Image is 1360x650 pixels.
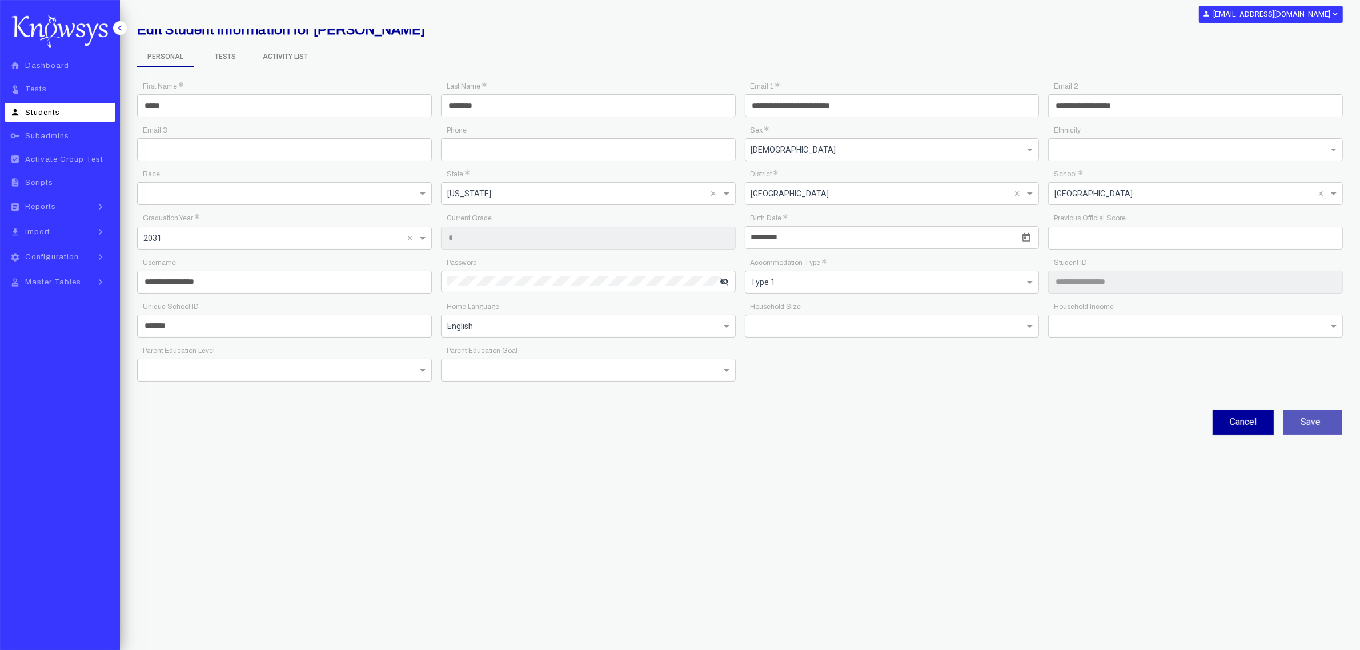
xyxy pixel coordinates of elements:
app-required-indication: Password [447,259,477,267]
app-required-indication: Graduation Year [143,214,199,222]
app-required-indication: School [1054,170,1082,178]
app-required-indication: Parent Education Goal [447,347,517,355]
i: assignment [8,202,22,212]
i: touch_app [8,84,22,94]
span: Dashboard [25,62,69,70]
app-required-indication: Ethnicity [1054,126,1081,134]
span: Clear all [407,231,417,245]
i: visibility_off [720,277,729,286]
i: keyboard_arrow_left [114,22,126,34]
app-required-indication: Unique School ID [143,303,199,311]
i: keyboard_arrow_right [92,251,109,263]
button: Cancel [1213,410,1274,435]
span: Configuration [25,253,79,261]
span: Subadmins [25,132,69,140]
span: Students [25,109,60,117]
app-required-indication: District [751,170,778,178]
i: assignment_turned_in [8,154,22,164]
app-required-indication: Email 2 [1054,82,1078,90]
span: Activity List [257,47,314,66]
i: approval [8,278,22,287]
app-required-indication: State [447,170,469,178]
app-required-indication: Birth Date [751,214,788,222]
app-required-indication: Email 1 [751,82,780,90]
i: expand_more [1330,9,1339,19]
i: keyboard_arrow_right [92,276,109,288]
input: Password [447,276,720,286]
app-required-indication: Accommodation Type [751,259,827,267]
b: [EMAIL_ADDRESS][DOMAIN_NAME] [1213,10,1330,18]
i: person [1202,10,1210,18]
app-required-indication: Email 3 [143,126,167,134]
app-required-indication: Sex [751,126,769,134]
span: Clear all [1318,187,1328,200]
app-required-indication: Household Income [1054,303,1114,311]
app-required-indication: First Name [143,82,183,90]
i: person [8,107,22,117]
app-required-indication: Current Grade [447,214,492,222]
i: keyboard_arrow_right [92,226,109,238]
span: Personal [137,47,194,67]
span: Tests [25,85,47,93]
i: home [8,61,22,70]
span: Import [25,228,50,236]
app-required-indication: Household Size [751,303,801,311]
i: settings [8,252,22,262]
i: file_download [8,227,22,237]
app-required-indication: Previous Official Score [1054,214,1126,222]
i: description [8,178,22,187]
span: Reports [25,203,56,211]
span: Clear all [711,187,721,200]
span: Scripts [25,179,53,187]
app-required-indication: Parent Education Level [143,347,215,355]
app-required-indication: Username [143,259,176,267]
app-required-indication: Student ID [1054,259,1087,267]
span: Master Tables [25,278,81,286]
span: Activate Group Test [25,155,103,163]
app-required-indication: Last Name [447,82,486,90]
app-required-indication: Phone [447,126,467,134]
i: keyboard_arrow_right [92,201,109,212]
app-required-indication: Home Language [447,303,499,311]
span: Clear all [1014,187,1024,200]
i: key [8,131,22,141]
app-required-indication: Race [143,170,160,178]
span: Tests [197,47,254,66]
button: Open calendar [1020,231,1033,244]
h2: Edit Student Information for [PERSON_NAME] [137,22,935,38]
